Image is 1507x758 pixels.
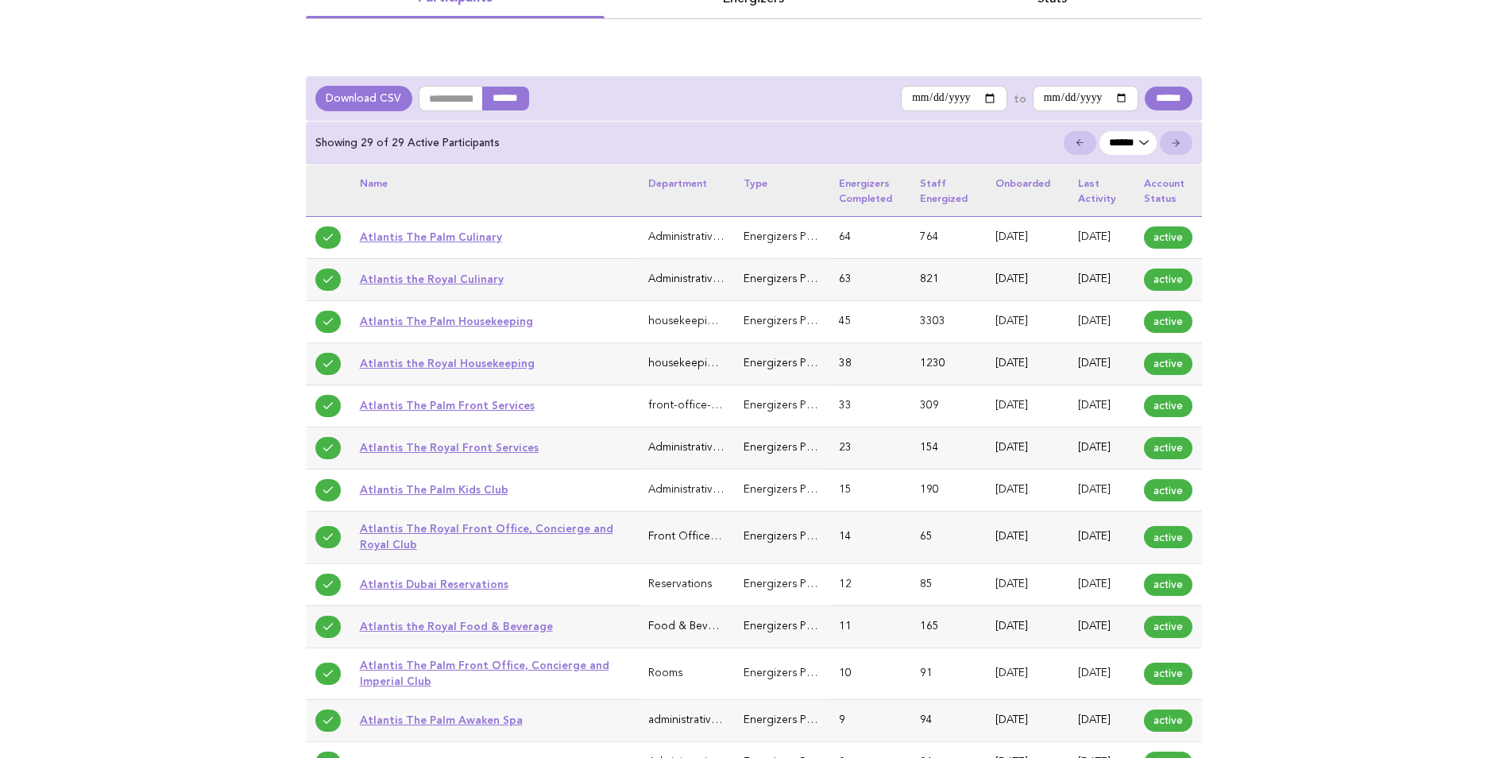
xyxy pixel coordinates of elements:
[639,165,734,216] th: Department
[744,400,853,411] span: Energizers Participant
[648,232,943,242] span: Administrative & General (Executive Office, HR, IT, Finance)
[744,621,853,632] span: Energizers Participant
[744,579,853,590] span: Energizers Participant
[360,273,504,285] a: Atlantis the Royal Culinary
[829,343,910,385] td: 38
[648,621,737,632] span: Food & Beverage
[1068,165,1134,216] th: Last activity
[829,216,910,258] td: 64
[1068,512,1134,563] td: [DATE]
[648,715,910,725] span: administrative-general-executive-office-hr-it-finance
[910,648,986,699] td: 91
[648,443,943,453] span: Administrative & General (Executive Office, HR, IT, Finance)
[1014,91,1026,106] label: to
[1068,216,1134,258] td: [DATE]
[360,315,533,327] a: Atlantis The Palm Housekeeping
[1144,437,1192,459] span: active
[360,483,508,496] a: Atlantis The Palm Kids Club
[986,648,1068,699] td: [DATE]
[648,579,712,590] span: Reservations
[648,668,682,679] span: Rooms
[1144,226,1192,249] span: active
[829,385,910,427] td: 33
[1068,648,1134,699] td: [DATE]
[360,441,539,454] a: Atlantis The Royal Front Services
[986,258,1068,300] td: [DATE]
[744,485,853,495] span: Energizers Participant
[910,216,986,258] td: 764
[910,300,986,342] td: 3303
[1144,269,1192,291] span: active
[1068,605,1134,648] td: [DATE]
[986,216,1068,258] td: [DATE]
[744,532,853,542] span: Energizers Participant
[986,385,1068,427] td: [DATE]
[910,258,986,300] td: 821
[744,274,853,284] span: Energizers Participant
[360,578,508,590] a: Atlantis Dubai Reservations
[744,358,853,369] span: Energizers Participant
[829,512,910,563] td: 14
[986,605,1068,648] td: [DATE]
[910,343,986,385] td: 1230
[744,668,853,679] span: Energizers Participant
[829,427,910,470] td: 23
[829,699,910,741] td: 9
[829,648,910,699] td: 10
[360,714,523,726] a: Atlantis The Palm Awaken Spa
[910,699,986,741] td: 94
[648,316,762,327] span: housekeeping-laundry
[360,399,535,412] a: Atlantis The Palm Front Services
[360,620,553,632] a: Atlantis the Royal Food & Beverage
[1068,563,1134,605] td: [DATE]
[1068,343,1134,385] td: [DATE]
[986,563,1068,605] td: [DATE]
[648,485,943,495] span: Administrative & General (Executive Office, HR, IT, Finance)
[910,605,986,648] td: 165
[1144,574,1192,596] span: active
[734,165,829,216] th: Type
[910,165,986,216] th: Staff energized
[648,358,762,369] span: housekeeping-laundry
[910,512,986,563] td: 65
[1068,385,1134,427] td: [DATE]
[744,715,853,725] span: Energizers Participant
[350,165,639,216] th: Name
[986,512,1068,563] td: [DATE]
[829,258,910,300] td: 63
[744,443,853,453] span: Energizers Participant
[1144,479,1192,501] span: active
[986,470,1068,512] td: [DATE]
[1144,710,1192,732] span: active
[910,385,986,427] td: 309
[829,563,910,605] td: 12
[315,136,500,150] p: Showing 29 of 29 Active Participants
[1068,300,1134,342] td: [DATE]
[360,357,535,369] a: Atlantis the Royal Housekeeping
[986,343,1068,385] td: [DATE]
[744,316,853,327] span: Energizers Participant
[1144,353,1192,375] span: active
[360,659,609,687] a: Atlantis The Palm Front Office, Concierge and Imperial Club
[1144,526,1192,548] span: active
[648,532,849,542] span: Front Office, Concierge and Royal Club
[829,165,910,216] th: Energizers completed
[910,563,986,605] td: 85
[1134,165,1202,216] th: Account status
[1068,427,1134,470] td: [DATE]
[1068,470,1134,512] td: [DATE]
[986,427,1068,470] td: [DATE]
[360,522,613,551] a: Atlantis The Royal Front Office, Concierge and Royal Club
[315,86,412,111] a: Download CSV
[360,230,502,243] a: Atlantis The Palm Culinary
[1144,311,1192,333] span: active
[829,605,910,648] td: 11
[744,232,853,242] span: Energizers Participant
[1144,663,1192,685] span: active
[1068,699,1134,741] td: [DATE]
[1144,395,1192,417] span: active
[986,699,1068,741] td: [DATE]
[1068,258,1134,300] td: [DATE]
[910,427,986,470] td: 154
[648,274,943,284] span: Administrative & General (Executive Office, HR, IT, Finance)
